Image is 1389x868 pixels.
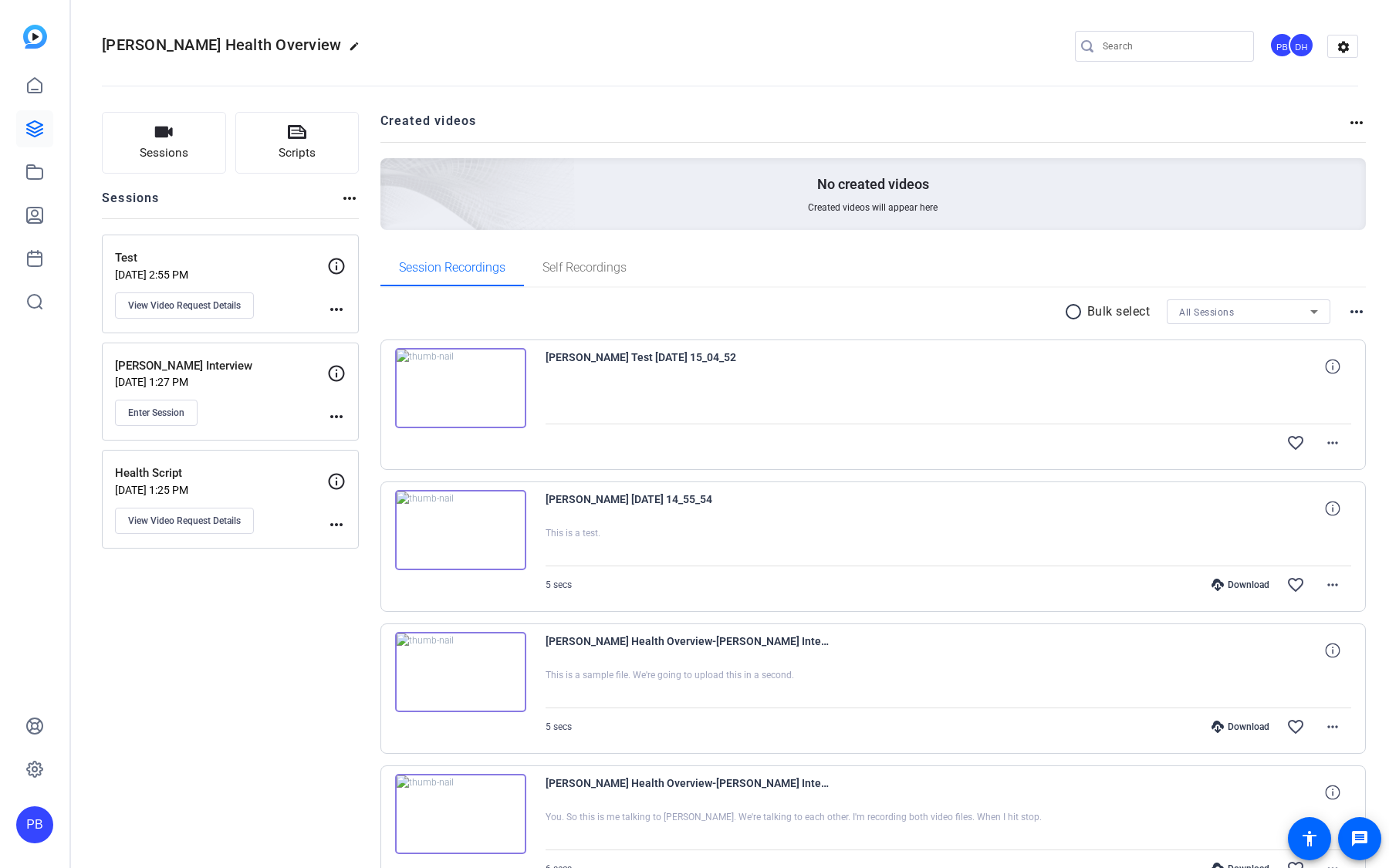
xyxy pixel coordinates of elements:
[279,144,316,162] span: Scripts
[542,262,627,274] span: Self Recordings
[115,464,327,482] p: Health Script
[115,357,327,375] p: [PERSON_NAME] Interview
[817,175,929,194] p: No created videos
[327,300,346,319] mat-icon: more_horiz
[128,299,241,312] span: View Video Request Details
[115,269,327,281] p: [DATE] 2:55 PM
[235,112,360,174] button: Scripts
[1289,32,1314,58] div: DH
[395,632,526,712] img: thumb-nail
[1064,302,1087,321] mat-icon: radio_button_unchecked
[546,348,831,385] span: [PERSON_NAME] Test [DATE] 15_04_52
[808,201,938,214] span: Created videos will appear here
[16,806,53,843] div: PB
[140,144,188,162] span: Sessions
[380,112,1348,142] h2: Created videos
[395,774,526,854] img: thumb-nail
[1323,434,1342,452] mat-icon: more_horiz
[115,400,198,426] button: Enter Session
[546,721,572,732] span: 5 secs
[1289,32,1316,59] ngx-avatar: Daniel Heiberger
[1103,37,1242,56] input: Search
[1350,829,1369,848] mat-icon: message
[128,515,241,527] span: View Video Request Details
[1286,718,1305,736] mat-icon: favorite_border
[115,292,254,319] button: View Video Request Details
[1087,302,1151,321] p: Bulk select
[340,189,359,208] mat-icon: more_horiz
[327,515,346,534] mat-icon: more_horiz
[399,262,505,274] span: Session Recordings
[115,484,327,496] p: [DATE] 1:25 PM
[349,41,367,59] mat-icon: edit
[327,407,346,426] mat-icon: more_horiz
[23,25,47,49] img: blue-gradient.svg
[1347,302,1366,321] mat-icon: more_horiz
[546,632,831,669] span: [PERSON_NAME] Health Overview-[PERSON_NAME] Interview-[PERSON_NAME]-2025-08-20-13-35-38-086-0
[1269,32,1295,58] div: PB
[102,112,226,174] button: Sessions
[115,508,254,534] button: View Video Request Details
[102,35,341,54] span: [PERSON_NAME] Health Overview
[395,348,526,428] img: thumb-nail
[1286,434,1305,452] mat-icon: favorite_border
[1328,35,1359,59] mat-icon: settings
[128,407,184,419] span: Enter Session
[1204,721,1277,733] div: Download
[115,376,327,388] p: [DATE] 1:27 PM
[546,774,831,811] span: [PERSON_NAME] Health Overview-[PERSON_NAME] Interview-[PERSON_NAME]-2025-08-20-13-34-23-940-1
[1269,32,1296,59] ngx-avatar: Peter Bradt
[1323,718,1342,736] mat-icon: more_horiz
[546,490,831,527] span: [PERSON_NAME] [DATE] 14_55_54
[1204,579,1277,591] div: Download
[1323,576,1342,594] mat-icon: more_horiz
[102,189,160,218] h2: Sessions
[1347,113,1366,132] mat-icon: more_horiz
[115,249,327,267] p: Test
[1179,307,1234,318] span: All Sessions
[1300,829,1319,848] mat-icon: accessibility
[208,5,576,340] img: Creted videos background
[395,490,526,570] img: thumb-nail
[546,579,572,590] span: 5 secs
[1286,576,1305,594] mat-icon: favorite_border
